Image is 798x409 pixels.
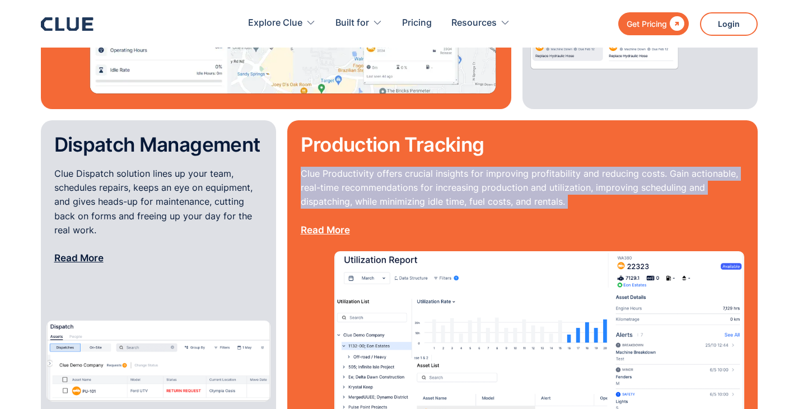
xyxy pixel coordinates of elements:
[54,167,263,265] p: Clue Dispatch solution lines up your team, schedules repairs, keeps an eye on equipment, and give...
[46,321,270,402] img: dispatch management software
[451,6,497,41] div: Resources
[700,12,758,36] a: Login
[301,134,744,156] h2: Production Tracking
[335,6,382,41] div: Built for
[618,12,689,35] a: Get Pricing
[667,17,684,31] div: 
[301,167,744,237] p: Clue Productivity offers crucial insights for improving profitability and reducing costs. Gain ac...
[54,134,263,156] h2: Dispatch Management
[627,17,667,31] div: Get Pricing
[248,6,316,41] div: Explore Clue
[248,6,302,41] div: Explore Clue
[54,252,104,264] a: Read More
[402,6,432,41] a: Pricing
[451,6,510,41] div: Resources
[335,6,369,41] div: Built for
[301,224,350,236] a: Read More
[596,252,798,409] iframe: Chat Widget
